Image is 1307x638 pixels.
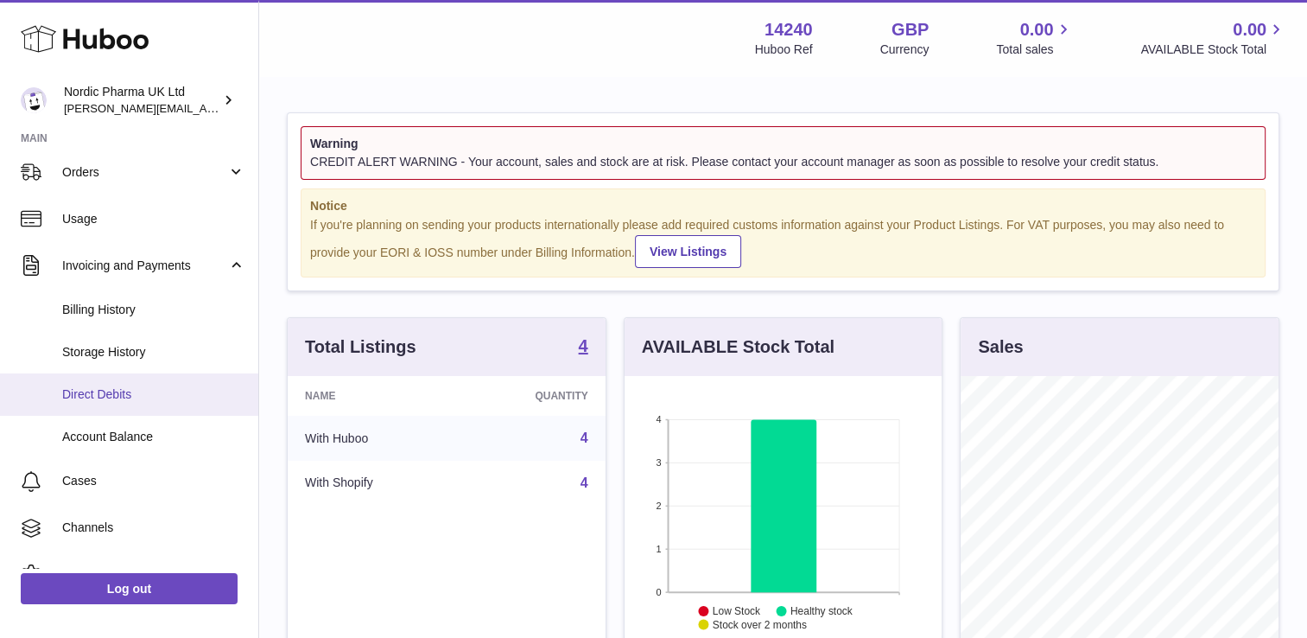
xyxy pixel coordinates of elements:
text: 1 [656,544,661,554]
td: With Huboo [288,416,459,461]
span: 0.00 [1233,18,1266,41]
a: View Listings [635,235,741,268]
a: 0.00 Total sales [996,18,1073,58]
a: 0.00 AVAILABLE Stock Total [1140,18,1286,58]
span: Billing History [62,302,245,318]
text: Stock over 2 months [713,619,807,631]
th: Quantity [459,376,605,416]
strong: GBP [891,18,929,41]
span: Usage [62,211,245,227]
text: Low Stock [713,606,761,618]
text: 2 [656,501,661,511]
div: If you're planning on sending your products internationally please add required customs informati... [310,217,1256,269]
span: Cases [62,473,245,489]
h3: Sales [978,335,1023,359]
strong: Notice [310,198,1256,214]
a: 4 [579,337,588,358]
span: 0.00 [1020,18,1054,41]
img: joe.plant@parapharmdev.com [21,87,47,113]
span: Direct Debits [62,386,245,403]
div: Huboo Ref [755,41,813,58]
strong: 4 [579,337,588,354]
text: 4 [656,414,661,424]
div: Nordic Pharma UK Ltd [64,84,219,117]
text: 0 [656,587,661,597]
div: CREDIT ALERT WARNING - Your account, sales and stock are at risk. Please contact your account man... [310,154,1256,170]
span: Account Balance [62,429,245,445]
span: Invoicing and Payments [62,258,227,274]
span: Orders [62,164,227,181]
span: Total sales [996,41,1073,58]
th: Name [288,376,459,416]
td: With Shopify [288,461,459,506]
a: Log out [21,573,238,604]
a: 4 [581,475,588,490]
text: 3 [656,457,661,468]
text: Healthy stock [790,606,853,618]
h3: Total Listings [305,335,416,359]
strong: 14240 [765,18,813,41]
span: [PERSON_NAME][EMAIL_ADDRESS][DOMAIN_NAME] [64,101,346,115]
span: Storage History [62,344,245,360]
span: AVAILABLE Stock Total [1140,41,1286,58]
div: Currency [880,41,929,58]
h3: AVAILABLE Stock Total [642,335,834,359]
a: 4 [581,431,588,445]
span: Settings [62,566,245,583]
strong: Warning [310,136,1256,152]
span: Channels [62,520,245,536]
